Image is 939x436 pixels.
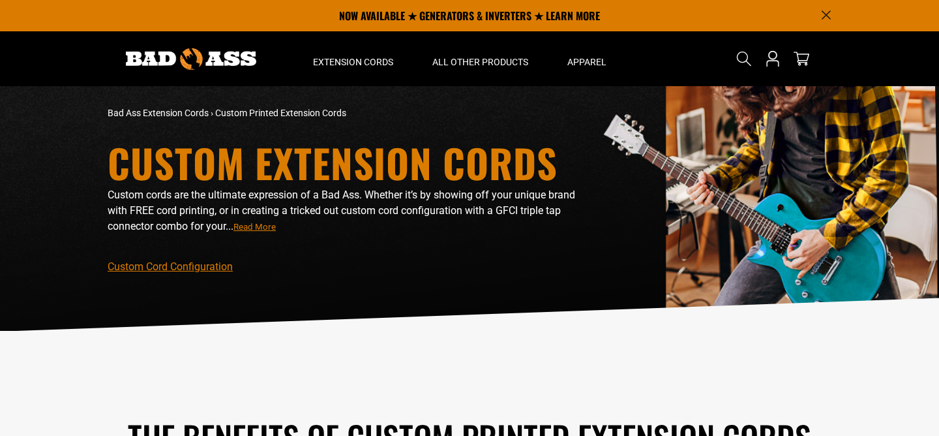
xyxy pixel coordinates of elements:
img: Bad Ass Extension Cords [126,48,256,70]
h1: Custom Extension Cords [108,143,584,182]
span: › [211,108,213,118]
a: Custom Cord Configuration [108,260,233,273]
summary: Search [734,48,754,69]
summary: All Other Products [413,31,548,86]
span: Custom Printed Extension Cords [215,108,346,118]
span: Apparel [567,56,606,68]
summary: Extension Cords [293,31,413,86]
summary: Apparel [548,31,626,86]
span: Extension Cords [313,56,393,68]
span: All Other Products [432,56,528,68]
span: Read More [233,222,276,232]
nav: breadcrumbs [108,106,584,120]
a: Bad Ass Extension Cords [108,108,209,118]
p: Custom cords are the ultimate expression of a Bad Ass. Whether it’s by showing off your unique br... [108,187,584,234]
